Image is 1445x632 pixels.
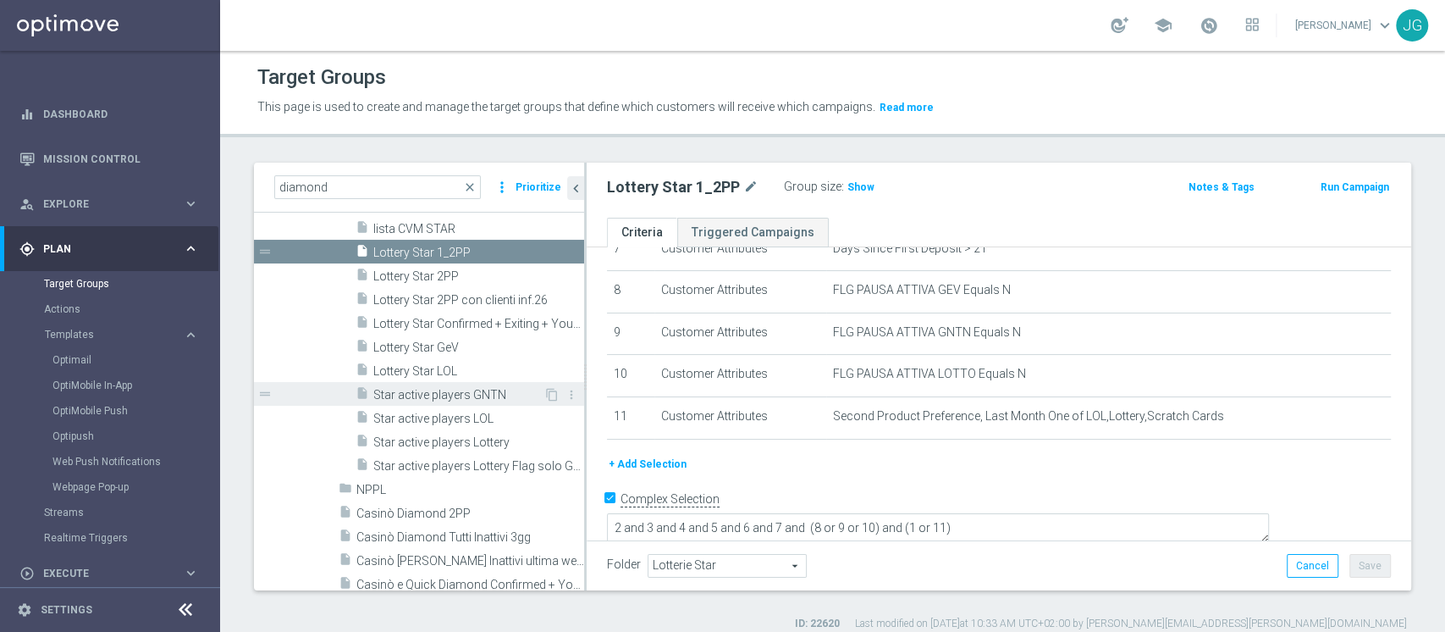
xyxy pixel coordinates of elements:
button: gps_fixed Plan keyboard_arrow_right [19,242,200,256]
i: person_search [19,197,35,212]
td: Customer Attributes [654,355,827,397]
a: Actions [44,302,176,316]
i: insert_drive_file [356,410,369,430]
i: keyboard_arrow_right [183,196,199,212]
i: chevron_left [568,180,584,197]
span: FLG PAUSA ATTIVA LOTTO Equals N [833,367,1026,381]
span: Casin&#xF2; Diamond Tutti Inattivi 3gg [356,530,584,545]
label: ID: 22620 [795,617,840,631]
span: Casin&#xF2; e Quick Diamond Confirmed &#x2B; Young&#x2B; Exiting [356,578,584,592]
i: insert_drive_file [339,529,352,548]
a: Streams [44,506,176,519]
div: Optimail [52,347,218,373]
span: Star active players LOL [373,412,584,426]
span: Lottery Star LOL [373,364,584,379]
i: Duplicate Target group [545,388,559,402]
i: insert_drive_file [356,434,369,453]
span: Casin&#xF2; Diamond 2PP [356,507,584,521]
h1: Target Groups [257,65,386,90]
div: Target Groups [44,271,218,297]
span: Casin&#xF2; Diamond Tutti Inattivi ultima week [356,554,584,568]
button: Notes & Tags [1187,178,1256,197]
span: Lottery Star GeV [373,341,584,355]
label: : [841,180,844,194]
span: FLG PAUSA ATTIVA GNTN Equals N [833,325,1021,340]
div: Webpage Pop-up [52,474,218,500]
i: folder [339,481,352,501]
div: Optipush [52,424,218,449]
span: Execute [43,568,183,579]
span: Plan [43,244,183,254]
div: OptiMobile In-App [52,373,218,398]
i: insert_drive_file [356,315,369,335]
a: Triggered Campaigns [677,218,829,247]
span: Show [847,181,874,193]
i: insert_drive_file [356,291,369,311]
span: keyboard_arrow_down [1376,16,1394,35]
td: Customer Attributes [654,313,827,355]
div: Explore [19,197,183,212]
i: insert_drive_file [356,268,369,287]
span: FLG PAUSA ATTIVA GEV Equals N [833,283,1011,297]
i: mode_edit [743,177,758,197]
button: + Add Selection [607,455,688,474]
i: insert_drive_file [356,244,369,263]
td: Customer Attributes [654,396,827,439]
span: This page is used to create and manage the target groups that define which customers will receive... [257,100,875,114]
a: Realtime Triggers [44,531,176,545]
i: keyboard_arrow_right [183,565,199,581]
i: insert_drive_file [356,386,369,406]
div: Realtime Triggers [44,525,218,551]
td: 10 [607,355,654,397]
span: Lottery Star 1_2PP [373,246,584,260]
label: Folder [607,557,641,572]
button: Mission Control [19,152,200,166]
div: Dashboard [19,91,199,136]
button: Templates keyboard_arrow_right [44,328,200,341]
button: Run Campaign [1319,178,1391,197]
a: Webpage Pop-up [52,480,176,494]
button: play_circle_outline Execute keyboard_arrow_right [19,567,200,580]
a: [PERSON_NAME]keyboard_arrow_down [1293,13,1396,38]
a: OptiMobile In-App [52,379,176,392]
a: Web Push Notifications [52,455,176,468]
label: Group size [784,180,841,194]
span: Second Product Preference, Last Month One of LOL,Lottery,Scratch Cards [833,409,1224,424]
a: OptiMobile Push [52,404,176,418]
i: insert_drive_file [356,363,369,382]
div: Actions [44,297,218,322]
button: chevron_left [567,176,584,200]
button: Read more [878,98,935,117]
span: Lottery Star 2PP con clienti inf.26 [373,293,584,308]
div: Plan [19,241,183,257]
i: more_vert [494,175,510,199]
i: keyboard_arrow_right [183,241,199,257]
i: insert_drive_file [356,339,369,358]
div: Mission Control [19,136,199,181]
label: Last modified on [DATE] at 10:33 AM UTC+02:00 by [PERSON_NAME][EMAIL_ADDRESS][PERSON_NAME][DOMAIN... [855,617,1407,631]
span: Explore [43,199,183,209]
span: Star active players Lottery [373,435,584,450]
td: Customer Attributes [654,229,827,271]
span: Templates [45,330,166,340]
td: 7 [607,229,654,271]
div: OptiMobile Push [52,398,218,424]
button: Save [1349,554,1391,578]
label: Complex Selection [620,491,720,507]
a: Optipush [52,430,176,443]
div: Templates [44,322,218,500]
td: 11 [607,396,654,439]
span: lista CVM STAR [373,222,584,236]
button: equalizer Dashboard [19,108,200,121]
span: Lottery Star 2PP [373,269,584,284]
i: keyboard_arrow_right [183,327,199,343]
i: insert_drive_file [339,576,352,596]
div: Execute [19,566,183,581]
div: JG [1396,9,1428,42]
i: gps_fixed [19,241,35,257]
